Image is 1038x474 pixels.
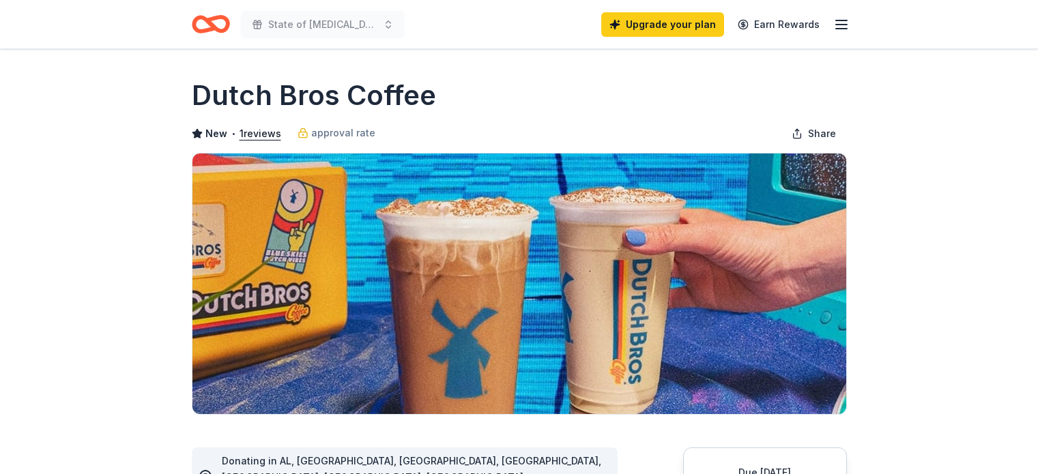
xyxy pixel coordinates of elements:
button: State of [MEDICAL_DATA] [241,11,405,38]
span: Share [808,125,836,142]
a: approval rate [298,125,375,141]
span: • [231,128,235,139]
a: Home [192,8,230,40]
img: Image for Dutch Bros Coffee [192,153,846,414]
a: Earn Rewards [730,12,828,37]
button: Share [781,120,847,147]
button: 1reviews [240,125,281,142]
span: New [205,125,227,142]
a: Upgrade your plan [601,12,724,37]
span: approval rate [311,125,375,141]
h1: Dutch Bros Coffee [192,76,436,115]
span: State of [MEDICAL_DATA] [268,16,377,33]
